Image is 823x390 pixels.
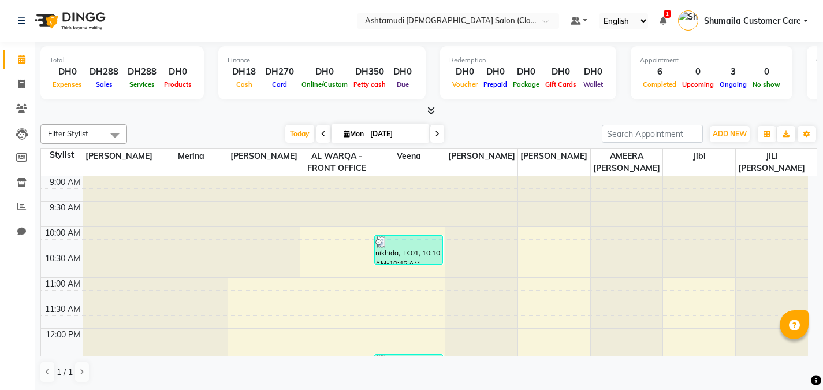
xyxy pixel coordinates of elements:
[126,80,158,88] span: Services
[43,329,83,341] div: 12:00 PM
[518,149,590,164] span: [PERSON_NAME]
[375,236,442,264] div: nikhida, TK01, 10:10 AM-10:45 AM, Eyebrow Threading,Upper Lip Threading/Chin Threading
[43,278,83,290] div: 11:00 AM
[161,80,195,88] span: Products
[351,65,389,79] div: DH350
[41,149,83,161] div: Stylist
[233,80,255,88] span: Cash
[93,80,116,88] span: Sales
[50,80,85,88] span: Expenses
[750,65,783,79] div: 0
[43,303,83,315] div: 11:30 AM
[85,65,123,79] div: DH288
[481,80,510,88] span: Prepaid
[47,202,83,214] div: 9:30 AM
[48,129,88,138] span: Filter Stylist
[640,80,679,88] span: Completed
[510,65,542,79] div: DH0
[449,55,607,65] div: Redemption
[663,149,735,164] span: Jibi
[50,65,85,79] div: DH0
[640,65,679,79] div: 6
[29,5,109,37] img: logo
[602,125,703,143] input: Search Appointment
[123,65,161,79] div: DH288
[750,80,783,88] span: No show
[161,65,195,79] div: DH0
[445,149,517,164] span: [PERSON_NAME]
[394,80,412,88] span: Due
[774,344,811,378] iframe: chat widget
[679,65,717,79] div: 0
[389,65,416,79] div: DH0
[660,16,666,26] a: 1
[664,10,671,18] span: 1
[269,80,290,88] span: Card
[50,55,195,65] div: Total
[373,149,445,164] span: Veena
[285,125,314,143] span: Today
[57,366,73,378] span: 1 / 1
[228,65,260,79] div: DH18
[228,55,416,65] div: Finance
[300,149,373,176] span: AL WARQA -FRONT OFFICE
[717,65,750,79] div: 3
[580,80,606,88] span: Wallet
[367,125,424,143] input: 2025-09-01
[704,15,801,27] span: Shumaila Customer Care
[83,149,155,164] span: [PERSON_NAME]
[640,55,783,65] div: Appointment
[710,126,750,142] button: ADD NEW
[591,149,663,176] span: AMEERA [PERSON_NAME]
[47,176,83,188] div: 9:00 AM
[713,129,747,138] span: ADD NEW
[43,227,83,239] div: 10:00 AM
[299,65,351,79] div: DH0
[228,149,300,164] span: [PERSON_NAME]
[678,10,698,31] img: Shumaila Customer Care
[679,80,717,88] span: Upcoming
[155,149,228,164] span: Merina
[449,65,481,79] div: DH0
[542,65,579,79] div: DH0
[449,80,481,88] span: Voucher
[579,65,607,79] div: DH0
[542,80,579,88] span: Gift Cards
[717,80,750,88] span: Ongoing
[299,80,351,88] span: Online/Custom
[341,129,367,138] span: Mon
[736,149,808,176] span: JILI [PERSON_NAME]
[43,354,83,366] div: 12:30 PM
[351,80,389,88] span: Petty cash
[43,252,83,265] div: 10:30 AM
[260,65,299,79] div: DH270
[481,65,510,79] div: DH0
[510,80,542,88] span: Package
